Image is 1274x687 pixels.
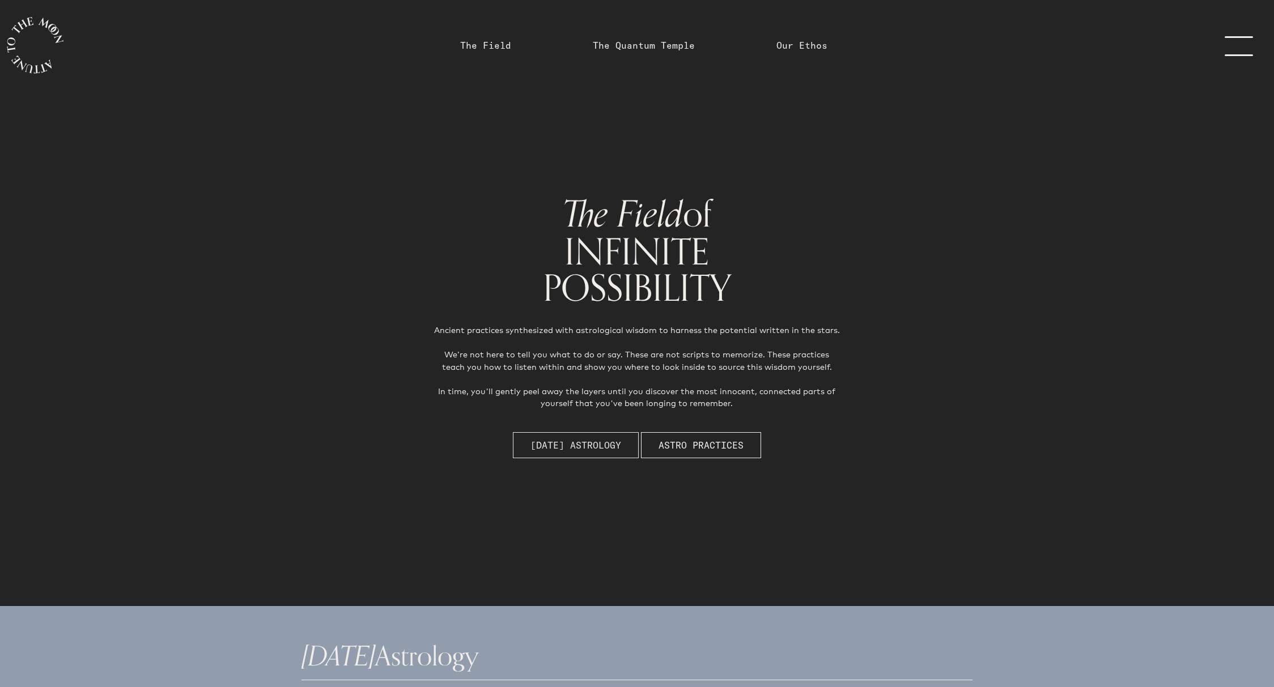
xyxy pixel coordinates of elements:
[301,642,973,671] h1: Astrology
[301,634,375,679] span: [DATE]
[530,438,621,452] span: [DATE] Astrology
[641,432,761,458] button: Astro Practices
[776,39,827,52] a: Our Ethos
[434,324,840,409] p: Ancient practices synthesized with astrological wisdom to harness the potential written in the st...
[593,39,695,52] a: The Quantum Temple
[415,195,858,306] h1: of INFINITE POSSIBILITY
[460,39,511,52] a: The Field
[513,432,639,458] button: [DATE] Astrology
[562,185,683,245] span: The Field
[659,438,744,452] span: Astro Practices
